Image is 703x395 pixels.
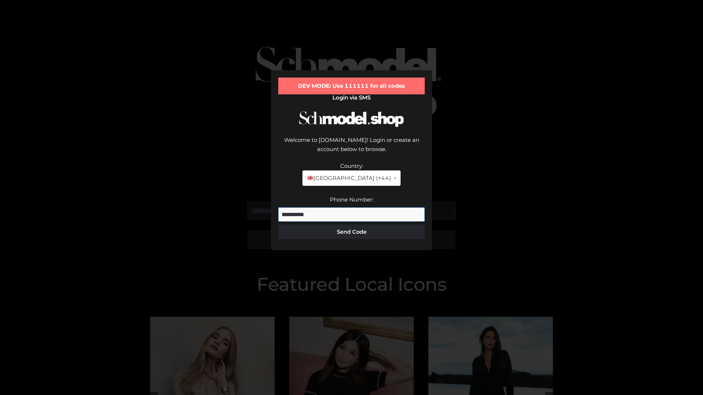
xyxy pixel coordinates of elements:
[278,78,425,94] div: DEV MODE: Use 111111 for all codes
[278,135,425,161] div: Welcome to [DOMAIN_NAME]! Login or create an account below to browse.
[278,225,425,239] button: Send Code
[307,173,391,183] span: [GEOGRAPHIC_DATA] (+44)
[278,94,425,101] h2: Login via SMS
[308,175,313,181] img: 🇬🇧
[330,196,373,203] label: Phone Number:
[340,162,363,169] label: Country:
[297,105,406,133] img: Schmodel Logo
